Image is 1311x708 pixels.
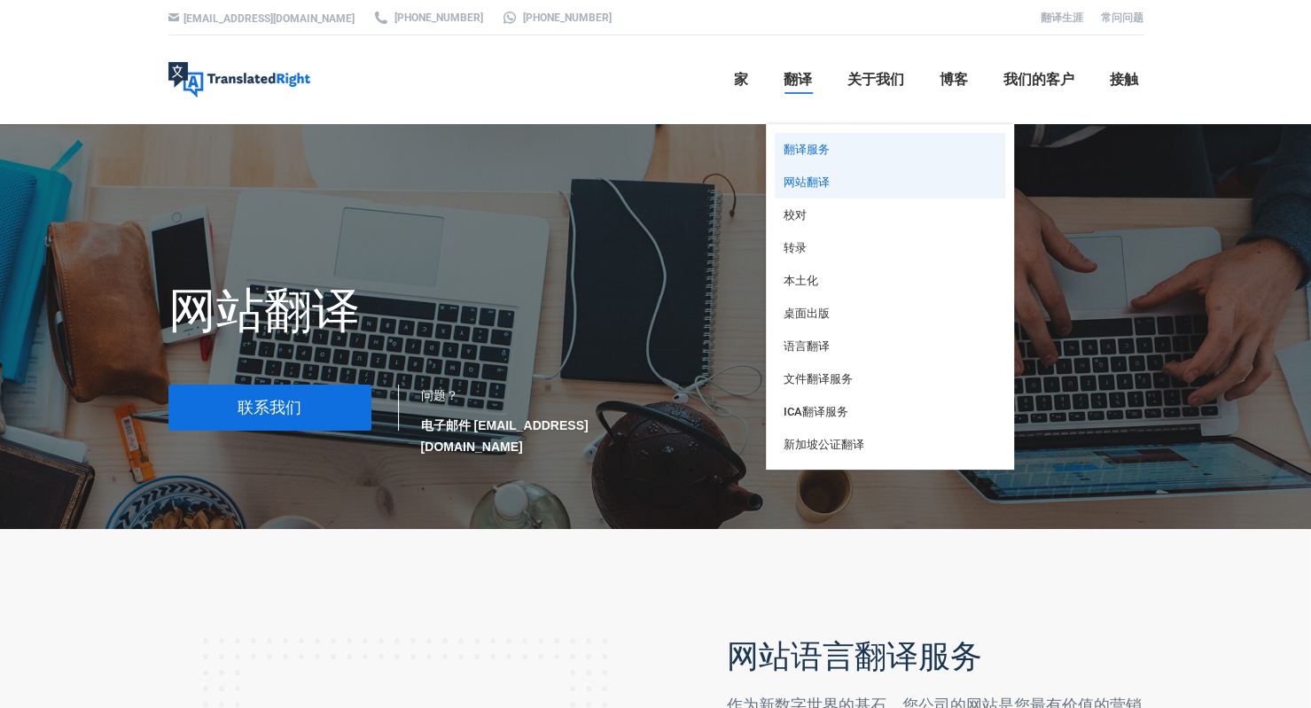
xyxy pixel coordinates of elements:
[523,12,612,24] font: [PHONE_NUMBER]
[775,428,1005,461] a: 新加坡公证翻译
[1110,71,1138,88] font: 接触
[784,208,807,222] font: 校对
[778,51,817,108] a: 翻译
[1003,71,1074,88] font: 我们的客户
[372,10,483,26] a: [PHONE_NUMBER]
[775,133,1005,166] a: 翻译服务
[784,372,853,385] font: 文件翻译服务
[421,388,458,402] font: 问题？
[238,398,301,416] font: 联系我们
[847,71,904,88] font: 关于我们
[775,395,1005,428] a: ICA翻译服务
[734,71,748,88] font: 家
[183,12,355,25] a: [EMAIL_ADDRESS][DOMAIN_NAME]
[729,51,753,108] a: 家
[727,638,982,675] font: 网站语言翻译服务
[775,362,1005,395] a: 文件翻译服务
[934,51,973,108] a: 博客
[784,241,807,254] font: 转录
[842,51,909,108] a: 关于我们
[784,405,848,418] font: ICA翻译服务
[784,307,830,320] font: 桌面出版
[1104,51,1143,108] a: 接触
[784,274,818,287] font: 本土化
[775,198,1005,231] a: 校对
[1041,12,1083,24] a: 翻译生涯
[501,10,612,26] a: [PHONE_NUMBER]
[784,339,830,353] font: 语言翻译
[775,166,1005,198] a: 网站翻译
[784,438,864,451] font: 新加坡公证翻译
[775,264,1005,297] a: 本土化
[168,283,360,338] font: 网站翻译
[784,143,830,156] font: 翻译服务
[775,330,1005,362] a: 语言翻译
[168,385,371,431] a: 联系我们
[168,62,310,97] img: 右译
[775,231,1005,264] a: 转录
[394,12,483,24] font: [PHONE_NUMBER]
[998,51,1080,108] a: 我们的客户
[1101,12,1143,24] a: 常问问题
[775,297,1005,330] a: 桌面出版
[421,418,589,454] font: 电子邮件 [EMAIL_ADDRESS][DOMAIN_NAME]
[940,71,968,88] font: 博客
[784,175,830,189] font: 网站翻译
[784,71,812,88] font: 翻译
